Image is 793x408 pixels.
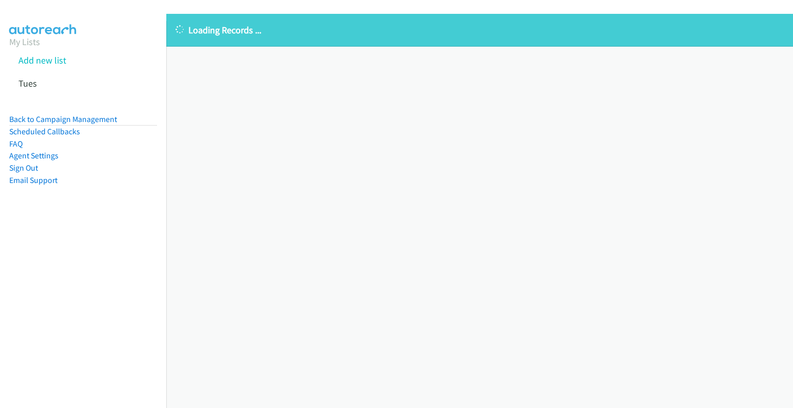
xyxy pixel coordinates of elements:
a: FAQ [9,139,23,149]
p: Loading Records ... [176,23,784,37]
a: Email Support [9,175,57,185]
a: Sign Out [9,163,38,173]
a: Add new list [18,54,66,66]
a: Agent Settings [9,151,59,160]
a: Back to Campaign Management [9,114,117,124]
a: Tues [18,77,37,89]
a: Scheduled Callbacks [9,127,80,136]
a: My Lists [9,36,40,48]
